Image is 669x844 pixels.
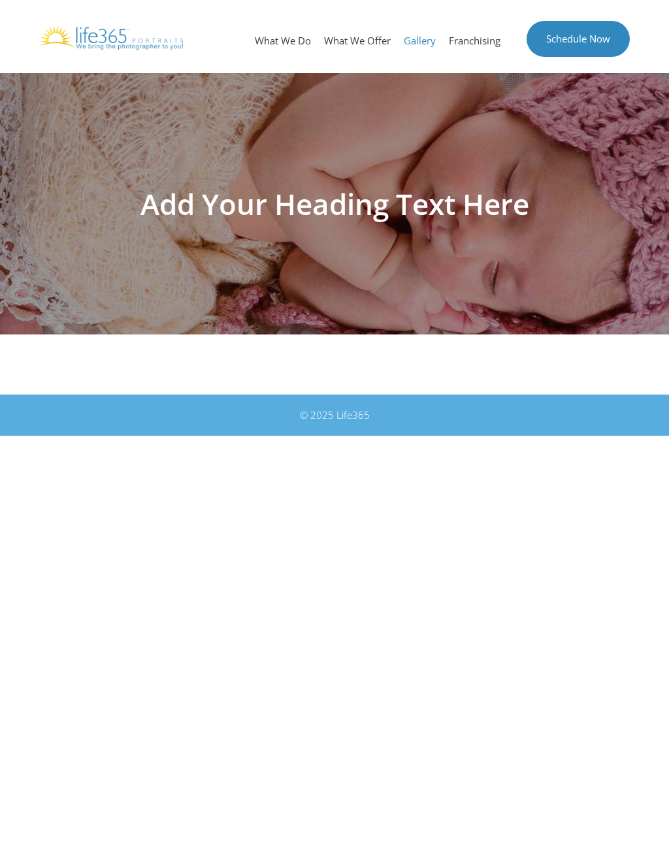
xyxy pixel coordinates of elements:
a: Gallery [397,21,442,60]
a: What We Offer [318,21,397,60]
h1: Add Your Heading Text Here [7,189,662,218]
a: Schedule Now [527,21,630,57]
a: What We Do [248,21,318,60]
div: © 2025 Life365 [13,408,656,423]
img: Life365 [39,25,183,50]
a: Franchising [442,21,507,60]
